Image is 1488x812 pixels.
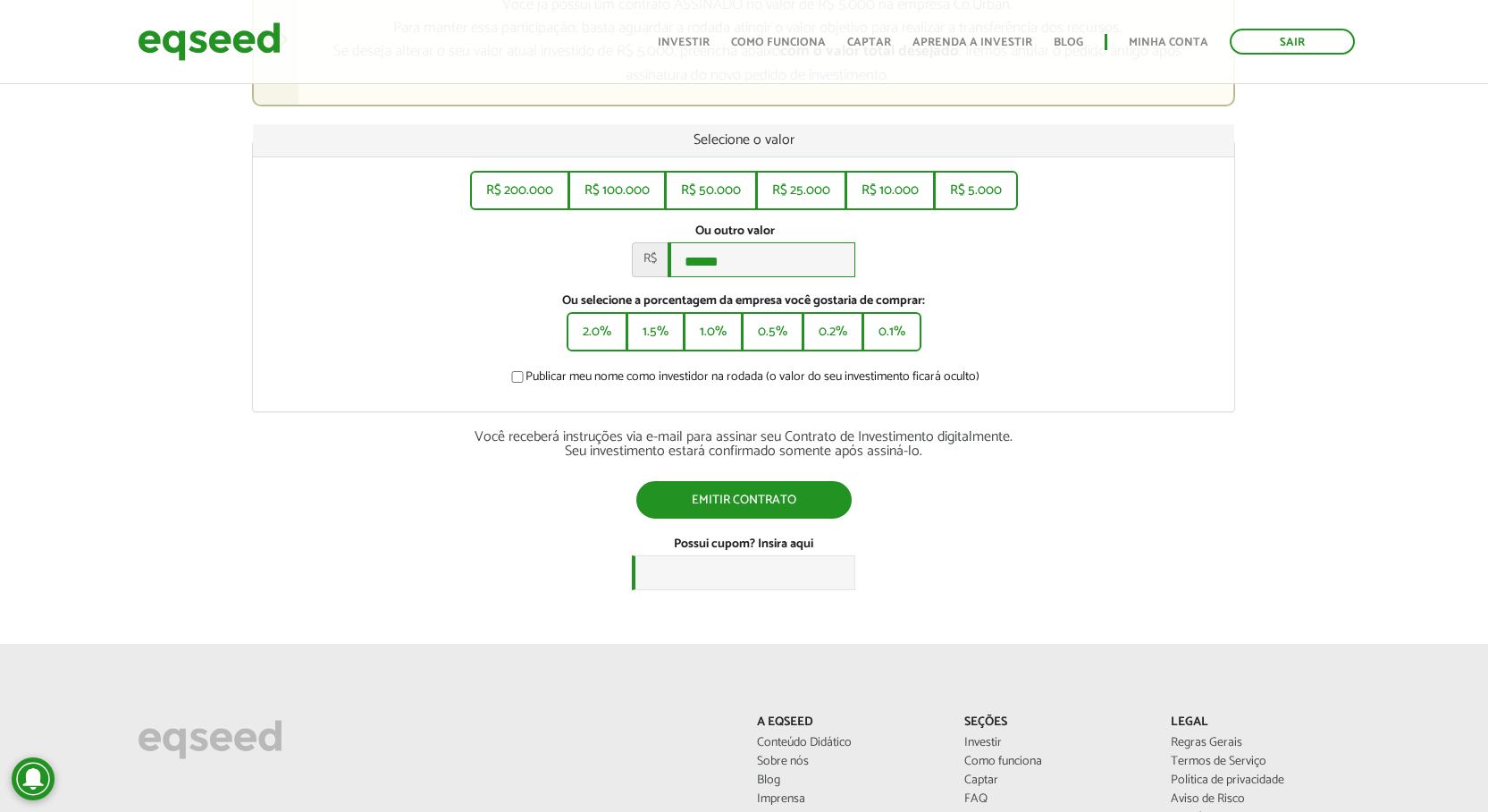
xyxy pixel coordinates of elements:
a: Aviso de Risco [1171,793,1350,806]
a: Captar [847,37,891,48]
button: 0.2% [803,312,863,351]
button: R$ 25.000 [756,171,846,210]
img: EqSeed Logo [138,715,282,764]
button: R$ 10.000 [845,171,935,210]
img: EqSeed [138,18,281,65]
button: 0.1% [862,312,921,351]
p: Seções [964,715,1144,731]
a: Sair [1230,29,1355,55]
p: A EqSeed [757,715,937,731]
a: Blog [1054,37,1083,48]
a: FAQ [964,793,1144,806]
a: Minha conta [1129,37,1208,48]
span: R$ [632,242,668,277]
button: R$ 5.000 [934,171,1018,210]
a: Como funciona [731,37,826,48]
a: Sobre nós [757,756,937,768]
a: Política de privacidade [1171,774,1350,787]
a: Blog [757,774,937,787]
span: Selecione o valor [694,128,794,152]
label: Possui cupom? Insira aqui [674,538,813,551]
a: Investir [964,737,1144,749]
label: Ou outro valor [695,225,775,238]
button: R$ 200.000 [470,171,569,210]
a: Termos de Serviço [1171,756,1350,768]
div: Você receberá instruções via e-mail para assinar seu Contrato de Investimento digitalmente. Seu i... [252,430,1235,459]
button: R$ 50.000 [665,171,757,210]
label: Ou selecione a porcentagem da empresa você gostaria de comprar: [266,295,1221,308]
button: Emitir contrato [636,481,852,519]
button: 1.0% [684,312,743,351]
a: Aprenda a investir [912,37,1032,48]
a: Captar [964,774,1144,787]
input: Publicar meu nome como investidor na rodada (o valor do seu investimento ficará oculto) [501,371,534,383]
button: R$ 100.000 [568,171,666,210]
button: 0.5% [742,312,803,351]
label: Publicar meu nome como investidor na rodada (o valor do seu investimento ficará oculto) [508,371,979,389]
a: Imprensa [757,793,937,806]
a: Regras Gerais [1171,737,1350,749]
p: Legal [1171,715,1350,731]
button: 1.5% [626,312,685,351]
a: Como funciona [964,756,1144,768]
button: 2.0% [567,312,627,351]
a: Conteúdo Didático [757,737,937,749]
a: Investir [658,37,710,48]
